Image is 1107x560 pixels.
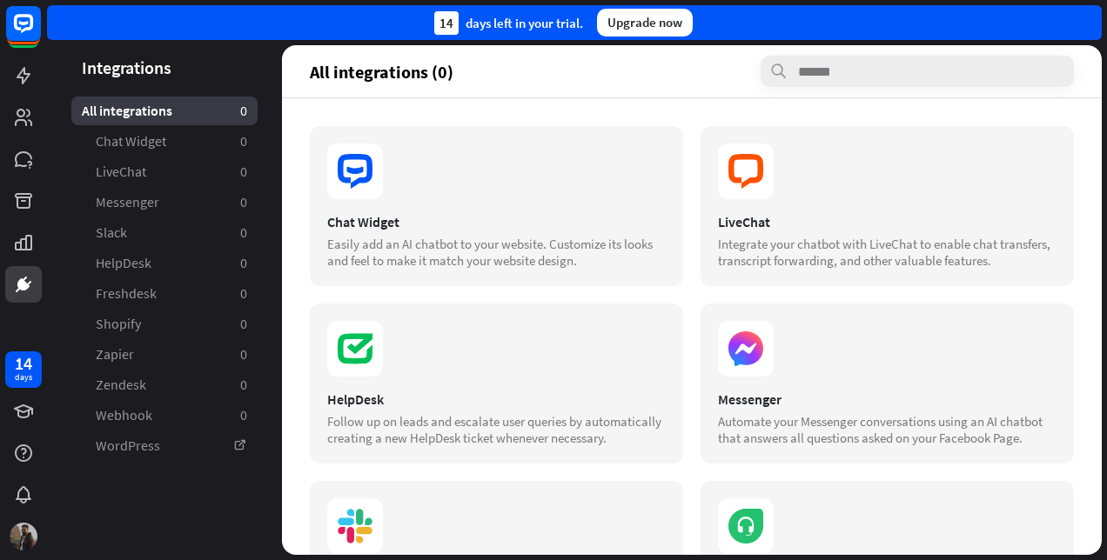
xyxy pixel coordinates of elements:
a: Freshdesk 0 [71,279,258,308]
div: Upgrade now [597,9,693,37]
div: 14 [434,11,459,35]
aside: 0 [240,223,247,242]
aside: 0 [240,102,247,120]
span: All integrations [82,102,172,120]
span: Freshdesk [96,284,157,303]
div: Messenger [718,390,1057,408]
span: Messenger [96,193,159,211]
a: Messenger 0 [71,188,258,217]
a: Zendesk 0 [71,370,258,399]
span: Chat Widget [96,132,166,150]
a: LiveChat 0 [71,157,258,186]
div: days [15,371,32,383]
aside: 0 [240,163,247,181]
div: Chat Widget [327,213,666,230]
div: 14 [15,356,32,371]
a: Chat Widget 0 [71,127,258,156]
aside: 0 [240,376,247,394]
span: Zendesk [96,376,146,394]
div: Easily add an AI chatbot to your website. Customize its looks and feel to make it match your webs... [327,236,666,269]
aside: 0 [240,315,247,333]
div: Integrate your chatbot with LiveChat to enable chat transfers, transcript forwarding, and other v... [718,236,1057,269]
span: HelpDesk [96,254,151,272]
span: Slack [96,223,127,242]
span: Zapier [96,345,134,363]
div: LiveChat [718,213,1057,230]
div: Automate your Messenger conversations using an AI chatbot that answers all questions asked on you... [718,413,1057,446]
span: Webhook [96,406,152,424]
aside: 0 [240,284,247,303]
header: Integrations [47,56,282,79]
span: LiveChat [96,163,146,181]
div: HelpDesk [327,390,666,408]
div: Follow up on leads and escalate user queries by automatically creating a new HelpDesk ticket when... [327,413,666,446]
aside: 0 [240,132,247,150]
a: Shopify 0 [71,310,258,338]
aside: 0 [240,345,247,363]
aside: 0 [240,254,247,272]
a: Zapier 0 [71,340,258,369]
aside: 0 [240,193,247,211]
a: HelpDesk 0 [71,249,258,277]
a: Slack 0 [71,218,258,247]
aside: 0 [240,406,247,424]
a: WordPress [71,431,258,460]
a: 14 days [5,351,42,388]
span: Shopify [96,315,141,333]
section: All integrations (0) [310,56,1074,87]
a: Webhook 0 [71,401,258,430]
div: days left in your trial. [434,11,583,35]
